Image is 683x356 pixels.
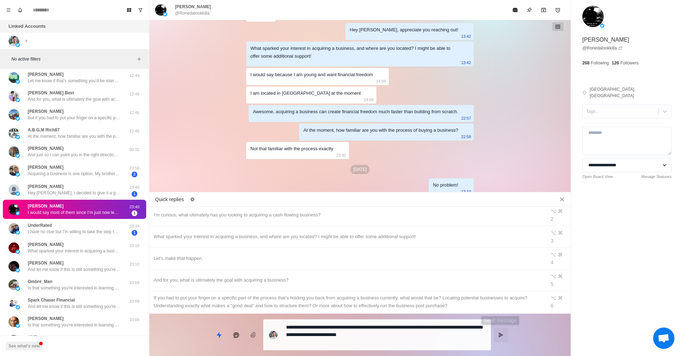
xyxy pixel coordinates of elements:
img: picture [9,204,19,215]
div: ⌥ ⌘ 5 [551,272,566,288]
p: 23:08 [126,335,143,341]
p: 23:10 [126,243,143,249]
img: picture [16,116,20,121]
img: picture [9,279,19,290]
p: I have no clue but I’m willing to take the step to learn [28,229,120,235]
p: 23:40 [126,184,143,190]
p: Hey [PERSON_NAME], I decided to give it a go on my own, given I have some friends who run small b... [28,190,120,196]
p: And just so I can point you in the right direction, what do you feel is the biggest factor holdin... [28,152,120,158]
div: What sparked your interest in acquiring a business, and where are you located? I might be able to... [154,233,541,241]
a: Open Board View [582,174,613,180]
img: picture [16,305,20,309]
p: [PERSON_NAME] [28,108,64,115]
button: Notifications [14,4,26,16]
p: 23:09 [126,298,143,304]
img: picture [9,335,19,346]
button: Menu [3,4,14,16]
p: Is that something you're interested in learning more about? [28,322,120,328]
p: A.B.G.M Rich87 [28,127,59,133]
button: See what's new [6,342,43,350]
img: picture [9,261,19,272]
img: picture [9,165,19,176]
img: picture [9,184,19,195]
img: picture [9,109,19,120]
div: At the moment, how familiar are you with the process of buying a business? [303,126,458,134]
button: Quick replies [212,328,226,342]
p: [PERSON_NAME] [582,36,629,44]
p: Is that something you're interested in learning more about? [28,285,120,291]
img: picture [163,12,167,16]
img: picture [600,23,604,28]
p: [PERSON_NAME] [28,241,64,248]
p: 22:57 [461,114,471,122]
div: Not that familiar with the process exactly [250,145,333,153]
button: Show unread conversations [135,4,146,16]
button: Archive [536,3,551,17]
span: 1 [132,191,137,197]
a: Manage Statuses [641,174,672,180]
p: Let me know if that’s something you’d be interested in and I can set you up on a call with my con... [28,78,120,84]
p: What sparked your interest in acquiring a business, and where are you located? I might be able to... [28,248,120,254]
p: Acquiring a business is one option. My brothers are running building/running Airbnb in [US_STATE]... [28,171,120,177]
img: picture [16,211,20,215]
img: picture [9,72,19,83]
p: [PERSON_NAME] [175,4,211,10]
p: 00:32 [126,147,143,153]
span: 1 [132,210,137,216]
p: At the moment, how familiar are you with the process of buying a business? [28,133,120,140]
div: I'm curious, what ultimately has you looking to acquiring a cash-flowing business? [154,211,541,219]
p: @Ronedalookkilla [175,10,210,16]
div: ⌥ ⌘ 6 [551,294,566,310]
img: picture [9,298,19,309]
p: 23:50 [126,165,143,171]
p: [DATE] [350,165,370,174]
img: picture [9,316,19,327]
img: picture [269,331,277,339]
div: What sparked your interest in acquiring a business, and where are you located? I might be able to... [250,44,458,60]
p: 23:34 [126,223,143,229]
span: 1 [132,230,137,236]
img: picture [9,242,19,253]
img: picture [16,98,20,102]
p: [PERSON_NAME] Best [28,90,74,96]
p: [PERSON_NAME] [28,260,64,266]
button: Add media [246,328,260,342]
p: 12:46 [126,110,143,116]
img: picture [9,91,19,101]
button: Close quick replies [556,194,568,205]
p: 268 [582,60,589,66]
img: picture [16,230,20,235]
p: But if you had to put your finger on a specific part of the process that’s holding you back from ... [28,115,120,121]
img: picture [9,128,19,138]
p: 23:40 [126,204,143,210]
p: Linked Accounts [9,23,46,30]
p: [PERSON_NAME] [28,203,64,209]
div: And for you, what is ultimately the goal with acquiring a business? [154,276,541,284]
div: Hey [PERSON_NAME], appreciate you reaching out! [350,26,458,34]
p: 13:10 [461,188,471,195]
button: Reply with AI [229,328,243,342]
p: No active filters [11,56,135,62]
img: picture [9,223,19,234]
p: 14:04 [364,96,374,104]
p: [PERSON_NAME] [28,164,64,171]
p: [PERSON_NAME] [28,315,64,322]
img: picture [16,43,20,47]
span: 2 [132,172,137,177]
div: Awesome, acquiring a business can create financial freedom much faster than building from scratch. [253,108,458,116]
button: Edit quick replies [187,194,198,205]
p: 12:48 [126,91,143,97]
button: Board View [123,4,135,16]
a: @Ronedalookkilla [582,45,623,51]
img: picture [9,36,19,46]
img: picture [9,146,19,157]
img: picture [16,268,20,272]
img: picture [155,4,166,16]
div: I am located in [GEOGRAPHIC_DATA] at the moment [250,89,361,97]
p: 23:32 [336,151,346,159]
div: Let's make that happen. [154,255,541,262]
div: I would say because I am young and want financial freedom [250,71,373,79]
div: ⌥ ⌘ 2 [551,207,566,223]
img: picture [16,79,20,84]
div: No problem! [433,181,458,189]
